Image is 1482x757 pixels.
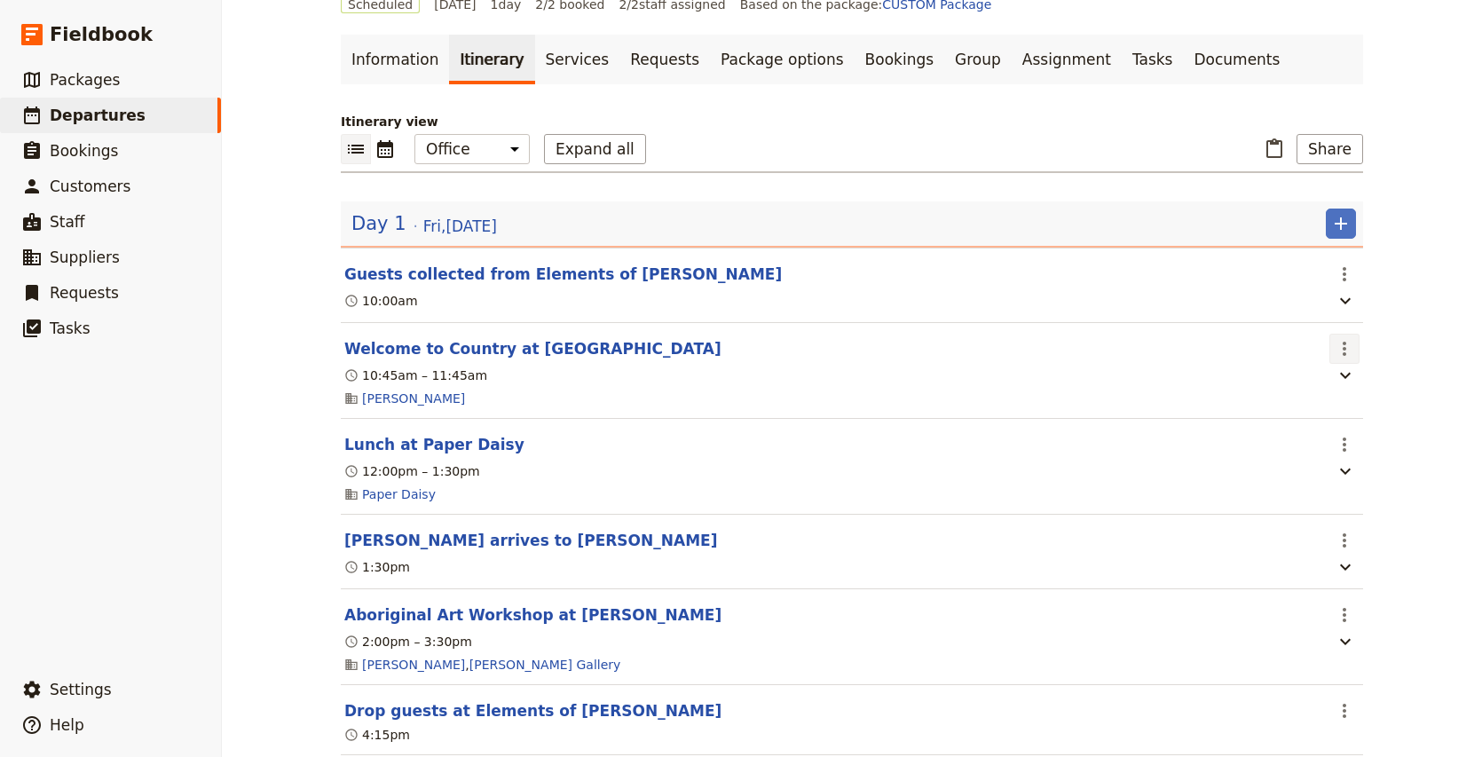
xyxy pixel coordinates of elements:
[341,113,1363,130] p: Itinerary view
[344,656,620,674] div: ,
[50,716,84,734] span: Help
[341,134,371,164] button: List view
[535,35,620,84] a: Services
[344,558,410,576] div: 1:30pm
[50,142,118,160] span: Bookings
[344,530,717,551] button: Edit this itinerary item
[50,177,130,195] span: Customers
[1329,525,1360,556] button: Actions
[423,216,497,237] span: Fri , [DATE]
[50,248,120,266] span: Suppliers
[944,35,1012,84] a: Group
[544,134,646,164] button: Expand all
[449,35,534,84] a: Itinerary
[371,134,400,164] button: Calendar view
[619,35,710,84] a: Requests
[344,367,487,384] div: 10:45am – 11:45am
[469,656,621,674] a: [PERSON_NAME] Gallery
[344,292,418,310] div: 10:00am
[1326,209,1356,239] button: Add
[710,35,854,84] a: Package options
[362,485,436,503] a: Paper Daisy
[1259,134,1289,164] button: Paste itinerary item
[50,71,120,89] span: Packages
[351,210,497,237] button: Edit day information
[362,656,465,674] a: [PERSON_NAME]
[1183,35,1290,84] a: Documents
[1122,35,1184,84] a: Tasks
[1012,35,1122,84] a: Assignment
[855,35,944,84] a: Bookings
[344,726,410,744] div: 4:15pm
[50,284,119,302] span: Requests
[1297,134,1363,164] button: Share
[50,106,146,124] span: Departures
[1329,430,1360,460] button: Actions
[344,434,524,455] button: Edit this itinerary item
[344,700,721,722] button: Edit this itinerary item
[344,604,721,626] button: Edit this itinerary item
[1329,696,1360,726] button: Actions
[50,681,112,698] span: Settings
[1329,600,1360,630] button: Actions
[351,210,406,237] span: Day 1
[344,338,721,359] button: Edit this itinerary item
[1329,259,1360,289] button: Actions
[344,462,480,480] div: 12:00pm – 1:30pm
[1329,334,1360,364] button: Actions
[362,390,465,407] a: [PERSON_NAME]
[344,264,782,285] button: Edit this itinerary item
[50,21,153,48] span: Fieldbook
[344,633,472,651] div: 2:00pm – 3:30pm
[50,213,85,231] span: Staff
[341,35,449,84] a: Information
[50,319,91,337] span: Tasks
